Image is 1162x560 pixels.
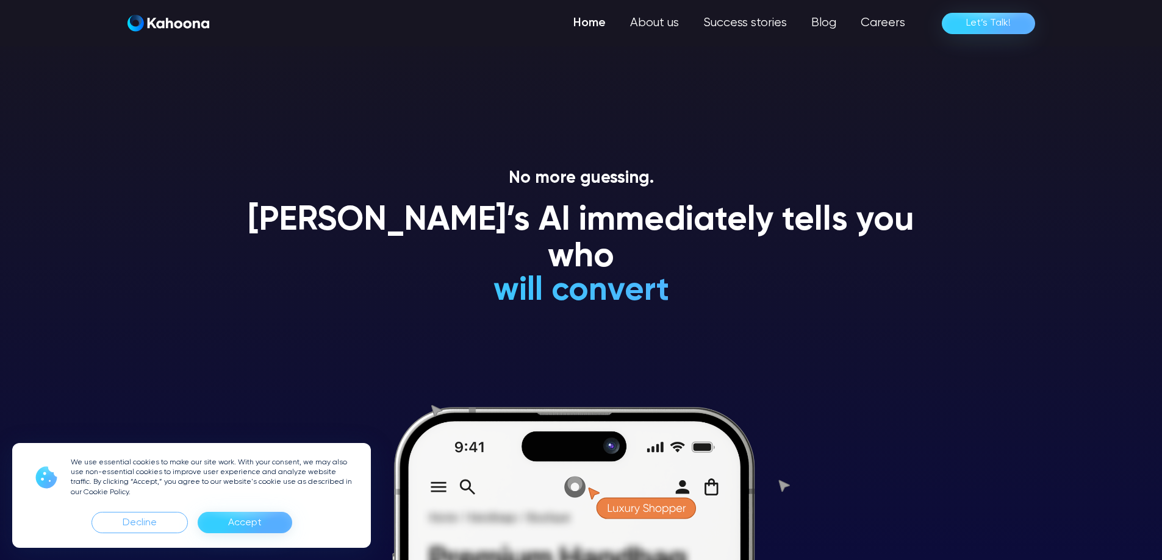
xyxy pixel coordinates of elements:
h1: will convert [401,273,761,309]
div: Accept [228,513,262,533]
p: No more guessing. [234,168,929,189]
a: Careers [848,11,917,35]
a: Success stories [691,11,799,35]
h1: [PERSON_NAME]’s AI immediately tells you who [234,203,929,275]
div: Decline [91,512,188,533]
img: Kahoona logo white [127,15,209,32]
div: Let’s Talk! [966,13,1011,33]
a: home [127,15,209,32]
p: We use essential cookies to make our site work. With your consent, we may also use non-essential ... [71,458,356,497]
a: Let’s Talk! [942,13,1035,34]
div: Accept [198,512,292,533]
a: About us [618,11,691,35]
div: Decline [123,513,157,533]
a: Blog [799,11,848,35]
a: Home [561,11,618,35]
